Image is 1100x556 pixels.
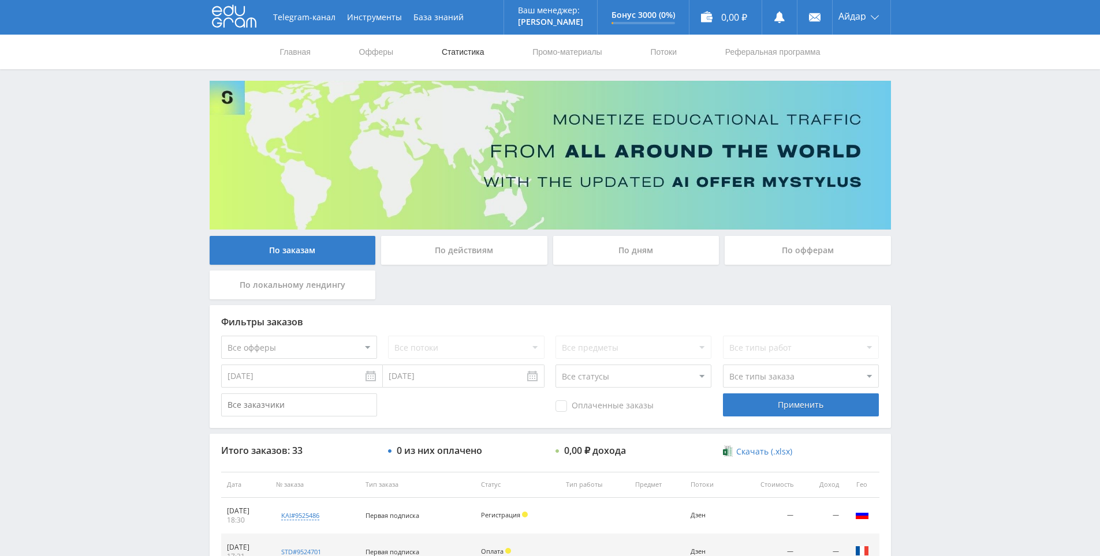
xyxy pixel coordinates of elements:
a: Реферальная программа [724,35,822,69]
p: Бонус 3000 (0%) [611,10,675,20]
span: Первая подписка [366,547,419,556]
th: Статус [475,472,560,498]
div: 18:30 [227,516,265,525]
th: № заказа [270,472,360,498]
div: По офферам [725,236,891,265]
div: Итого заказов: 33 [221,445,377,456]
th: Тип работы [560,472,629,498]
td: — [799,498,844,534]
th: Стоимость [735,472,800,498]
div: По дням [553,236,719,265]
td: — [735,498,800,534]
img: Banner [210,81,891,230]
div: Фильтры заказов [221,317,879,327]
span: Оплата [481,547,504,555]
div: [DATE] [227,543,265,552]
div: 0 из них оплачено [397,445,482,456]
span: Оплаченные заказы [555,400,654,412]
a: Потоки [649,35,678,69]
span: Первая подписка [366,511,419,520]
div: Дзен [691,548,729,555]
div: [DATE] [227,506,265,516]
th: Тип заказа [360,472,475,498]
img: xlsx [723,445,733,457]
input: Все заказчики [221,393,377,416]
div: kai#9525486 [281,511,319,520]
div: По локальному лендингу [210,271,376,299]
p: [PERSON_NAME] [518,17,583,27]
div: По заказам [210,236,376,265]
div: 0,00 ₽ дохода [564,445,626,456]
div: По действиям [381,236,547,265]
a: Промо-материалы [531,35,603,69]
a: Скачать (.xlsx) [723,446,792,457]
p: Ваш менеджер: [518,6,583,15]
th: Предмет [629,472,685,498]
span: Регистрация [481,510,520,519]
th: Потоки [685,472,735,498]
span: Айдар [838,12,866,21]
th: Гео [845,472,879,498]
span: Скачать (.xlsx) [736,447,792,456]
a: Офферы [358,35,395,69]
th: Доход [799,472,844,498]
th: Дата [221,472,271,498]
div: Дзен [691,512,729,519]
a: Статистика [441,35,486,69]
div: Применить [723,393,879,416]
span: Холд [522,512,528,517]
img: rus.png [855,508,869,521]
span: Холд [505,548,511,554]
a: Главная [279,35,312,69]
